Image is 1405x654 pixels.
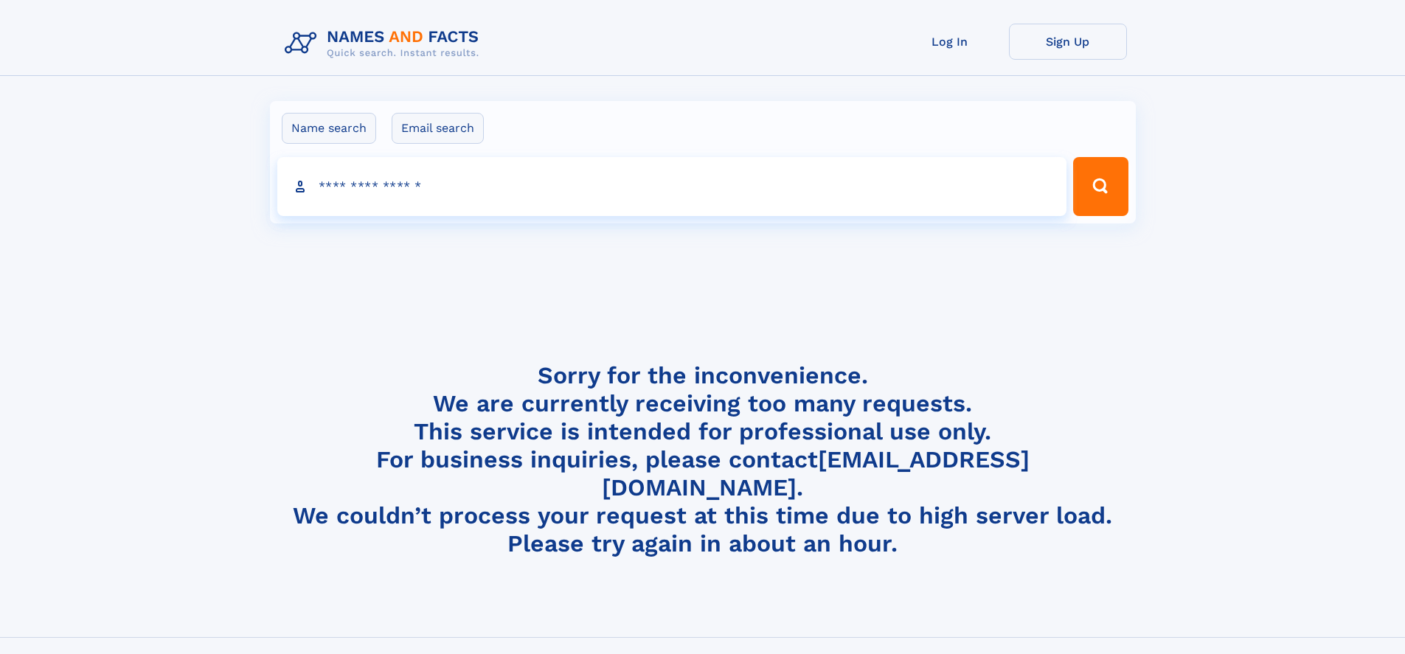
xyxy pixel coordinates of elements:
[602,445,1030,501] a: [EMAIL_ADDRESS][DOMAIN_NAME]
[279,24,491,63] img: Logo Names and Facts
[277,157,1067,216] input: search input
[279,361,1127,558] h4: Sorry for the inconvenience. We are currently receiving too many requests. This service is intend...
[282,113,376,144] label: Name search
[1009,24,1127,60] a: Sign Up
[891,24,1009,60] a: Log In
[1073,157,1128,216] button: Search Button
[392,113,484,144] label: Email search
